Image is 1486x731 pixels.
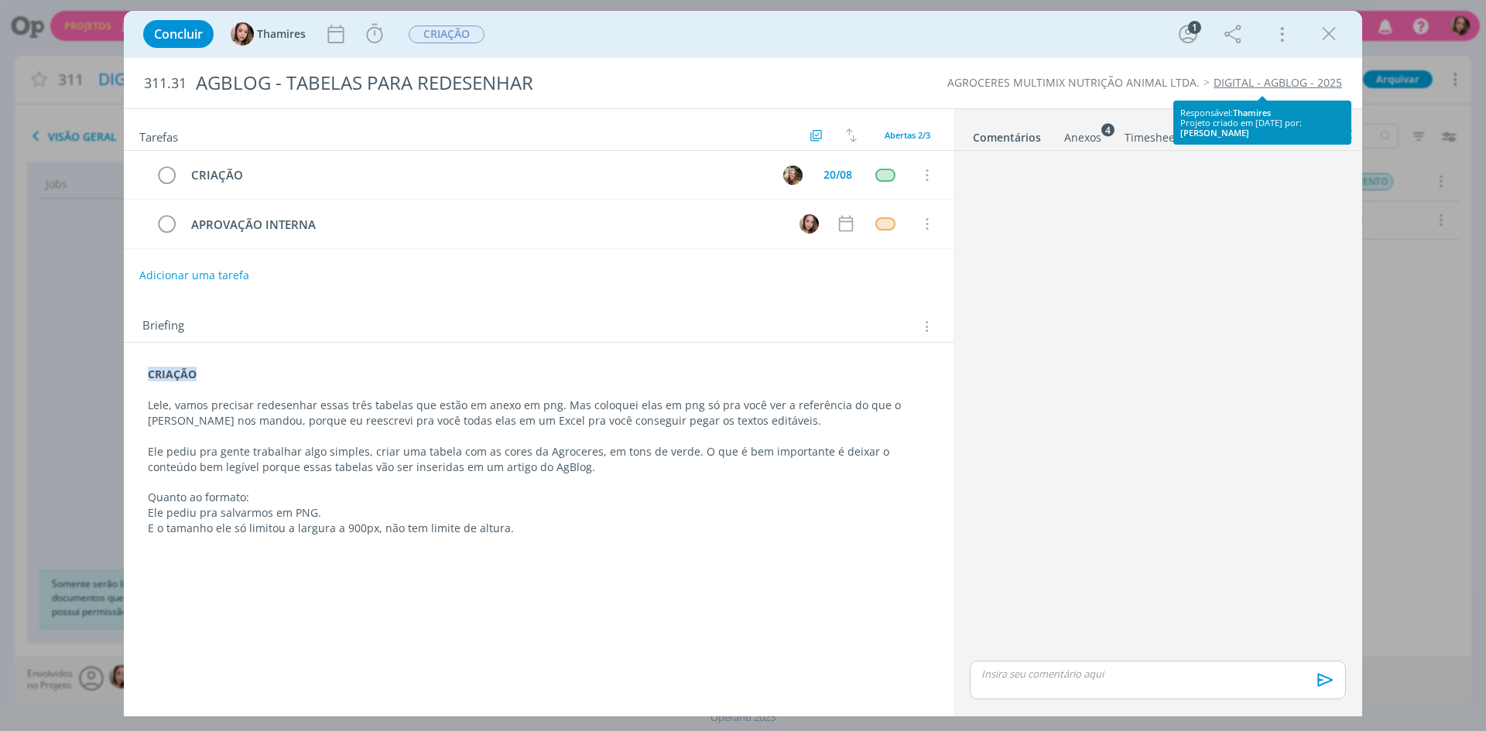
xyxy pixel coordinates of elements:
button: T [797,212,820,235]
button: TThamires [231,22,306,46]
p: Quanto ao formato: [148,490,930,505]
a: Timesheet [1124,123,1180,145]
button: L [781,163,804,186]
button: CRIAÇÃO [408,25,485,44]
div: CRIAÇÃO [184,166,769,185]
span: 311.31 [144,75,187,92]
div: 1 [1188,21,1201,34]
img: arrow-down-up.svg [846,128,857,142]
span: Thamires [257,29,306,39]
span: Thamires [1233,107,1271,118]
div: APROVAÇÃO INTERNA [184,215,785,234]
div: 20/08 [823,169,852,180]
a: Comentários [972,123,1042,145]
img: L [783,166,803,185]
img: T [231,22,254,46]
p: Lele, vamos precisar redesenhar essas três tabelas que estão em anexo em png. Mas coloquei elas e... [148,398,930,429]
div: AGBLOG - TABELAS PARA REDESENHAR [190,64,837,102]
span: Concluir [154,28,203,40]
p: Ele pediu pra salvarmos em PNG. [148,505,930,521]
span: CRIAÇÃO [409,26,484,43]
a: AGROCERES MULTIMIX NUTRIÇÃO ANIMAL LTDA. [947,75,1200,90]
div: Responsável: Projeto criado em [DATE] por: [1180,108,1344,138]
span: Tarefas [139,126,178,145]
span: [PERSON_NAME] [1180,127,1249,138]
a: DIGITAL - AGBLOG - 2025 [1214,75,1342,90]
button: 1 [1176,22,1200,46]
button: Adicionar uma tarefa [139,261,250,289]
p: E o tamanho ele só limitou a largura a 900px, não tem limite de altura. [148,521,930,536]
img: T [799,214,819,234]
span: Briefing [142,316,184,336]
button: Concluir [143,20,214,48]
span: Abertas 2/3 [885,129,930,141]
sup: 4 [1101,123,1114,136]
p: Ele pediu pra gente trabalhar algo simples, criar uma tabela com as cores da Agroceres, em tons d... [148,444,930,475]
strong: CRIAÇÃO [148,367,197,381]
div: dialog [124,11,1362,716]
div: Anexos [1064,130,1101,145]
